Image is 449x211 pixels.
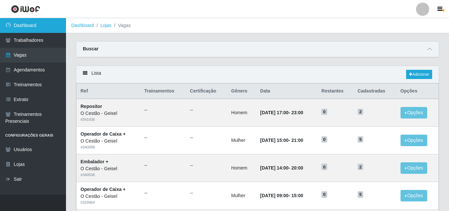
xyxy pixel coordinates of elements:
a: Dashboard [71,23,94,28]
ul: -- [190,190,223,197]
ul: -- [144,162,182,169]
strong: Buscar [83,46,98,51]
span: 0 [321,136,327,143]
span: 2 [358,164,364,170]
ul: -- [144,134,182,141]
time: [DATE] 14:00 [260,165,289,171]
th: Ref [77,84,141,99]
div: Lista [76,66,439,83]
span: 5 [358,191,364,198]
div: # 341936 [80,117,136,122]
ul: -- [190,134,223,141]
td: Homem [227,99,256,126]
span: 2 [358,109,364,115]
ul: -- [144,107,182,114]
div: O Cestão - Geisel [80,110,136,117]
time: 20:00 [291,165,303,171]
button: Opções [401,135,428,146]
div: O Cestão - Geisel [80,193,136,200]
button: Opções [401,190,428,201]
span: 0 [321,164,327,170]
th: Opções [397,84,439,99]
button: Opções [401,162,428,174]
time: [DATE] 15:00 [260,138,289,143]
strong: - [260,193,303,198]
img: CoreUI Logo [11,5,40,13]
time: [DATE] 17:00 [260,110,289,115]
time: 21:00 [291,138,303,143]
strong: Embalador + [80,159,108,164]
ul: -- [190,107,223,114]
th: Restantes [317,84,353,99]
td: Homem [227,154,256,182]
td: Mulher [227,127,256,154]
span: 0 [321,191,327,198]
nav: breadcrumb [66,18,449,33]
div: # 329964 [80,200,136,205]
li: Vagas [112,22,131,29]
span: 0 [321,109,327,115]
strong: - [260,165,303,171]
ul: -- [190,162,223,169]
th: Trainamentos [140,84,186,99]
time: 15:00 [291,193,303,198]
span: 5 [358,136,364,143]
th: Cadastradas [354,84,397,99]
strong: - [260,110,303,115]
strong: Repositor [80,104,102,109]
div: O Cestão - Geisel [80,165,136,172]
div: O Cestão - Geisel [80,138,136,145]
strong: Operador de Caixa + [80,131,126,137]
ul: -- [144,190,182,197]
a: Lojas [100,23,111,28]
strong: Operador de Caixa + [80,187,126,192]
strong: - [260,138,303,143]
th: Data [256,84,318,99]
th: Gênero [227,84,256,99]
div: # 340098 [80,145,136,150]
time: 23:00 [291,110,303,115]
button: Opções [401,107,428,119]
div: # 340538 [80,172,136,178]
time: [DATE] 09:00 [260,193,289,198]
a: Adicionar [406,70,432,79]
td: Mulher [227,182,256,209]
th: Certificação [186,84,227,99]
